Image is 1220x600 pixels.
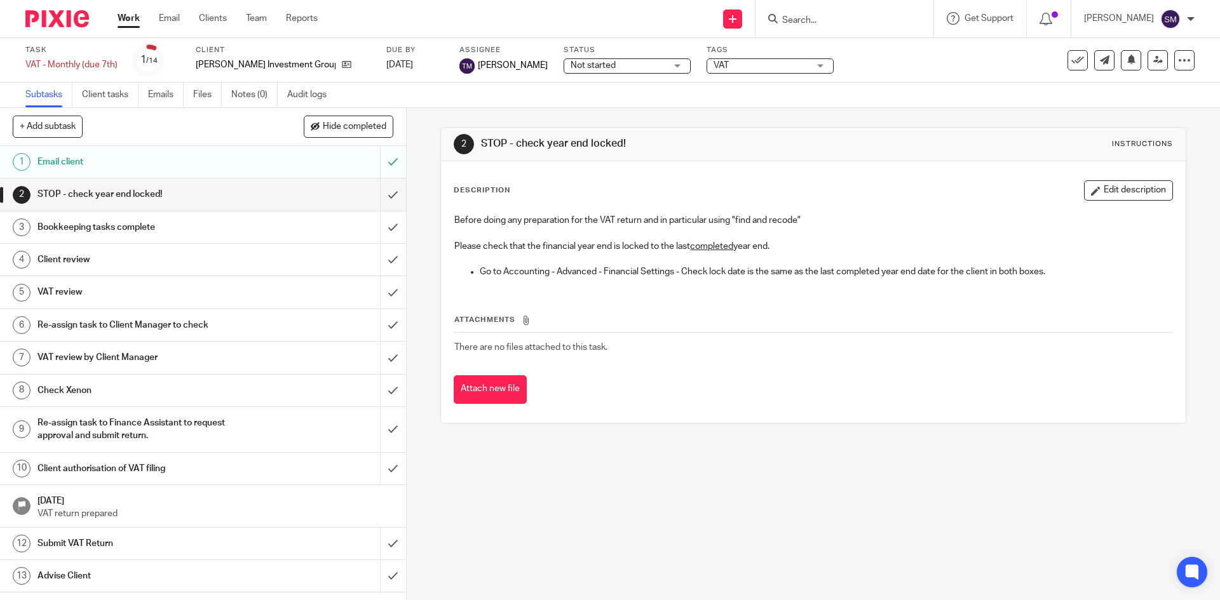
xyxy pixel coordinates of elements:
[13,218,30,236] div: 3
[37,507,393,520] p: VAT return prepared
[148,83,184,107] a: Emails
[707,45,834,55] label: Tags
[1084,180,1173,201] button: Edit description
[37,566,257,585] h1: Advise Client
[37,250,257,269] h1: Client review
[459,58,475,74] img: svg%3E
[304,116,393,137] button: Hide completed
[25,10,89,27] img: Pixie
[454,375,527,404] button: Attach new file
[454,134,474,154] div: 2
[13,349,30,366] div: 7
[1084,12,1154,25] p: [PERSON_NAME]
[690,242,733,251] u: completed
[454,214,1172,227] p: Before doing any preparation for the VAT return and in particular using "find and recode"
[37,348,257,367] h1: VAT review by Client Manager
[13,284,30,302] div: 5
[481,137,841,150] h1: STOP - check year end locked!
[37,152,257,171] h1: Email client
[25,58,118,71] div: VAT - Monthly (due 7th)
[159,12,180,25] a: Email
[13,116,83,137] button: + Add subtask
[37,413,257,446] h1: Re-assign task to Finance Assistant to request approval and submit return.
[37,316,257,335] h1: Re-assign task to Client Manager to check
[571,61,616,70] span: Not started
[386,60,413,69] span: [DATE]
[323,122,386,132] span: Hide completed
[246,12,267,25] a: Team
[37,218,257,237] h1: Bookkeeping tasks complete
[82,83,139,107] a: Client tasks
[193,83,222,107] a: Files
[1112,139,1173,149] div: Instructions
[965,14,1013,23] span: Get Support
[781,15,895,27] input: Search
[118,12,140,25] a: Work
[140,53,158,67] div: 1
[1160,9,1181,29] img: svg%3E
[13,535,30,552] div: 12
[13,316,30,334] div: 6
[454,185,510,196] p: Description
[13,382,30,399] div: 8
[13,420,30,438] div: 9
[37,283,257,302] h1: VAT review
[37,459,257,478] h1: Client authorisation of VAT filing
[146,57,158,64] small: /14
[480,265,1172,278] p: Go to Accounting - Advanced - Financial Settings - Check lock date is the same as the last comple...
[478,59,548,72] span: [PERSON_NAME]
[37,491,393,507] h1: [DATE]
[286,12,318,25] a: Reports
[37,185,257,204] h1: STOP - check year end locked!
[564,45,691,55] label: Status
[454,343,607,352] span: There are no files attached to this task.
[13,251,30,269] div: 4
[196,45,370,55] label: Client
[25,83,72,107] a: Subtasks
[196,58,335,71] p: [PERSON_NAME] Investment Group Ltd
[714,61,729,70] span: VAT
[459,45,548,55] label: Assignee
[199,12,227,25] a: Clients
[37,381,257,400] h1: Check Xenon
[13,186,30,204] div: 2
[13,153,30,171] div: 1
[231,83,278,107] a: Notes (0)
[386,45,444,55] label: Due by
[454,316,515,323] span: Attachments
[13,460,30,477] div: 10
[37,534,257,553] h1: Submit VAT Return
[13,567,30,585] div: 13
[25,45,118,55] label: Task
[454,240,1172,253] p: Please check that the financial year end is locked to the last year end.
[287,83,336,107] a: Audit logs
